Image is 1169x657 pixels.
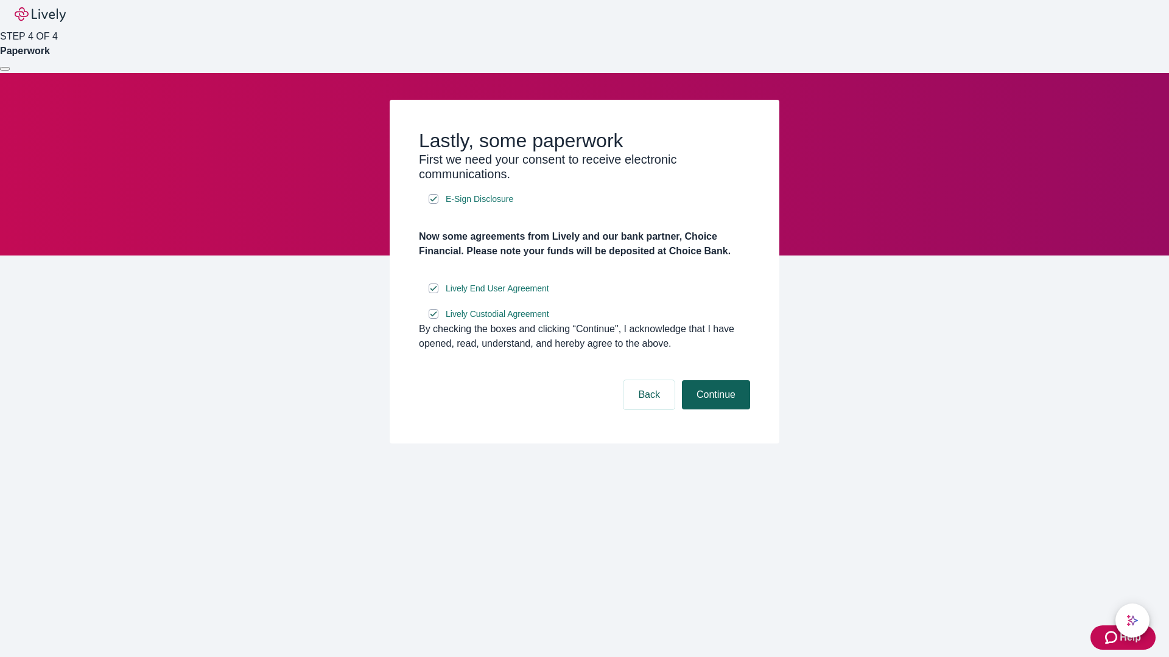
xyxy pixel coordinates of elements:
[1120,630,1141,645] span: Help
[443,307,552,322] a: e-sign disclosure document
[419,229,750,259] h4: Now some agreements from Lively and our bank partner, Choice Financial. Please note your funds wi...
[419,152,750,181] h3: First we need your consent to receive electronic communications.
[1090,625,1156,650] button: Zendesk support iconHelp
[1105,630,1120,645] svg: Zendesk support icon
[623,380,675,409] button: Back
[446,308,549,321] span: Lively Custodial Agreement
[446,193,513,206] span: E-Sign Disclosure
[443,192,516,207] a: e-sign disclosure document
[682,380,750,409] button: Continue
[1126,614,1139,627] svg: Lively AI Assistant
[1115,603,1150,638] button: chat
[419,322,750,351] div: By checking the boxes and clicking “Continue", I acknowledge that I have opened, read, understand...
[446,282,549,295] span: Lively End User Agreement
[443,281,552,296] a: e-sign disclosure document
[419,129,750,152] h2: Lastly, some paperwork
[15,7,66,22] img: Lively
